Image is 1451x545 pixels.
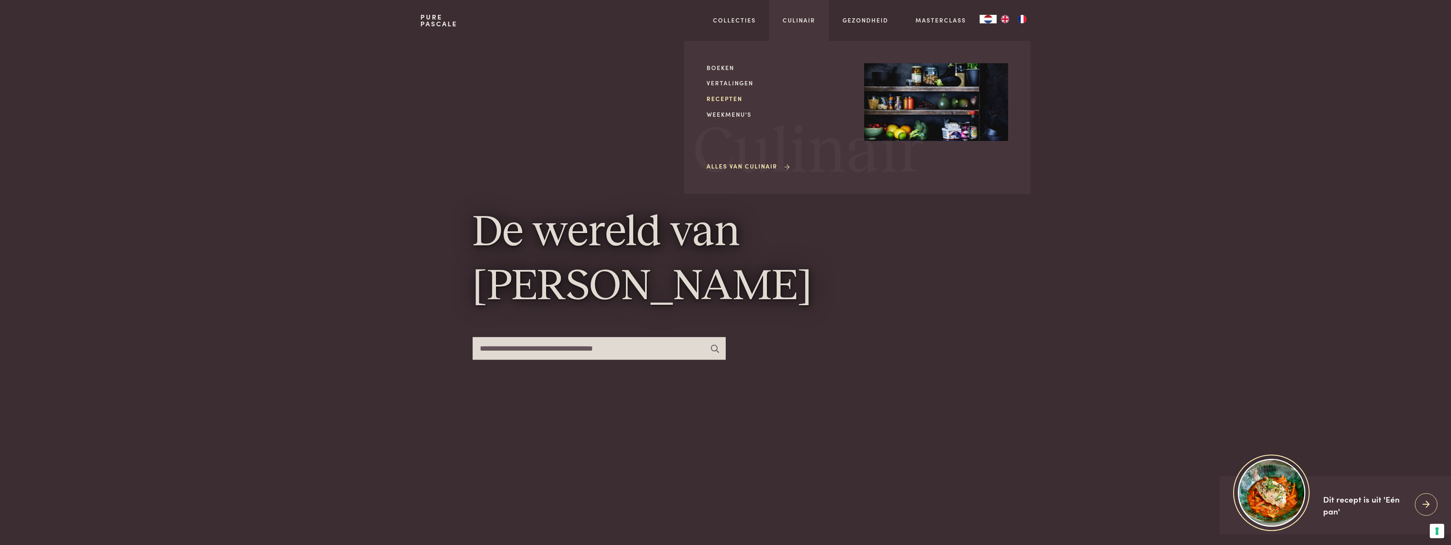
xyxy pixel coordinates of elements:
a: https://admin.purepascale.com/wp-content/uploads/2025/08/home_recept_link.jpg Dit recept is uit '... [1220,476,1451,534]
ul: Language list [997,15,1031,23]
a: Masterclass [916,16,966,25]
div: Language [980,15,997,23]
a: PurePascale [420,14,457,27]
a: Alles van Culinair [707,162,791,171]
h1: De wereld van [PERSON_NAME] [473,206,979,315]
a: NL [980,15,997,23]
a: Weekmenu's [707,110,851,119]
a: Culinair [783,16,815,25]
div: Dit recept is uit 'Eén pan' [1323,493,1408,517]
button: Uw voorkeuren voor toestemming voor trackingtechnologieën [1430,524,1444,538]
a: Gezondheid [842,16,888,25]
a: Vertalingen [707,79,851,87]
a: Boeken [707,63,851,72]
a: Collecties [713,16,756,25]
img: Culinair [864,63,1008,141]
img: https://admin.purepascale.com/wp-content/uploads/2025/08/home_recept_link.jpg [1238,459,1305,526]
a: Recepten [707,94,851,103]
a: FR [1014,15,1031,23]
a: EN [997,15,1014,23]
aside: Language selected: Nederlands [980,15,1031,23]
span: Culinair [693,120,924,185]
